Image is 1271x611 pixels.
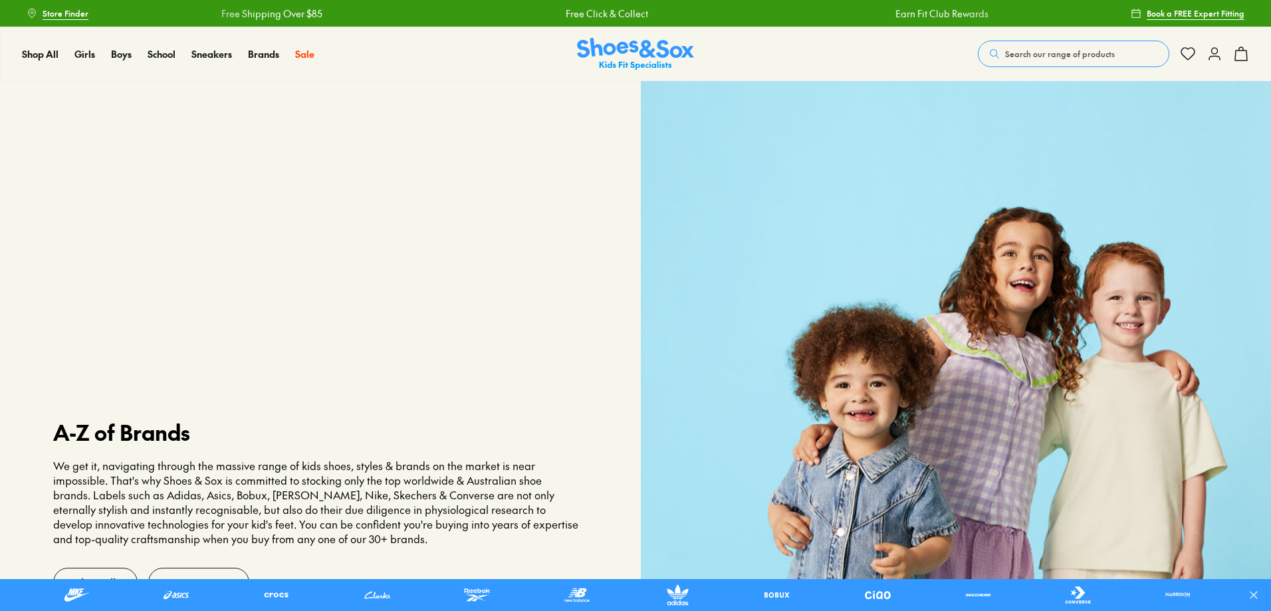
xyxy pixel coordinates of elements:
a: Boys [111,47,132,61]
a: Learn More [148,568,249,597]
a: Sneakers [191,47,232,61]
button: Search our range of products [978,41,1169,67]
a: Girls [74,47,95,61]
a: Sale [295,47,314,61]
span: Shop All [22,47,58,61]
span: Brands [248,47,279,61]
a: Free Click & Collect [487,7,570,21]
span: School [148,47,175,61]
span: Sale [295,47,314,61]
a: Free Shipping Over $85 [143,7,244,21]
a: School [148,47,175,61]
p: We get it, navigating through the massive range of kids shoes, styles & brands on the market is n... [53,459,582,547]
a: Store Finder [27,1,88,25]
a: Book a FREE Expert Fitting [1131,1,1244,25]
img: SNS_Logo_Responsive.svg [577,38,694,70]
span: Store Finder [43,7,88,19]
span: Sneakers [191,47,232,61]
a: Earn Fit Club Rewards [817,7,910,21]
a: Shoes & Sox [577,38,694,70]
a: Brands [248,47,279,61]
span: Girls [74,47,95,61]
span: Book a FREE Expert Fitting [1147,7,1244,19]
a: Shop All [22,47,58,61]
span: Boys [111,47,132,61]
p: A-Z of Brands [53,416,582,448]
a: Shop All [53,568,138,597]
span: Search our range of products [1005,48,1115,60]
